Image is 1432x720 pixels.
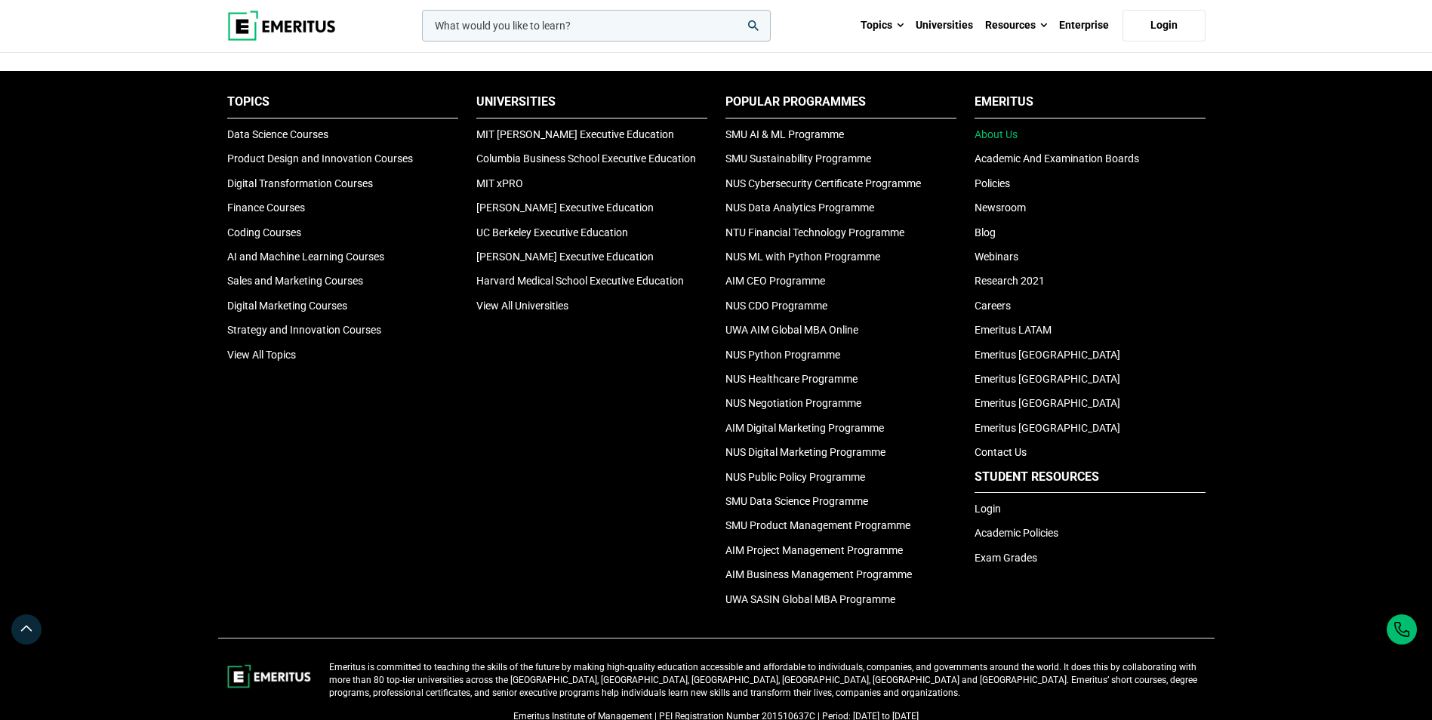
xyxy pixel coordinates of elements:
[725,544,903,556] a: AIM Project Management Programme
[476,226,628,238] a: UC Berkeley Executive Education
[227,226,301,238] a: Coding Courses
[227,300,347,312] a: Digital Marketing Courses
[329,661,1206,699] p: Emeritus is committed to teaching the skills of the future by making high-quality education acces...
[725,422,884,434] a: AIM Digital Marketing Programme
[725,152,871,165] a: SMU Sustainability Programme
[725,495,868,507] a: SMU Data Science Programme
[975,397,1120,409] a: Emeritus [GEOGRAPHIC_DATA]
[476,275,684,287] a: Harvard Medical School Executive Education
[227,251,384,263] a: AI and Machine Learning Courses
[975,226,996,238] a: Blog
[422,10,771,42] input: woocommerce-product-search-field-0
[725,568,912,580] a: AIM Business Management Programme
[476,251,654,263] a: [PERSON_NAME] Executive Education
[725,471,865,483] a: NUS Public Policy Programme
[975,177,1010,189] a: Policies
[725,519,910,531] a: SMU Product Management Programme
[476,300,568,312] a: View All Universities
[725,324,858,336] a: UWA AIM Global MBA Online
[975,446,1027,458] a: Contact Us
[725,397,861,409] a: NUS Negotiation Programme
[476,128,674,140] a: MIT [PERSON_NAME] Executive Education
[725,177,921,189] a: NUS Cybersecurity Certificate Programme
[975,128,1018,140] a: About Us
[975,152,1139,165] a: Academic And Examination Boards
[476,177,523,189] a: MIT xPRO
[227,177,373,189] a: Digital Transformation Courses
[227,661,311,691] img: footer-logo
[725,275,825,287] a: AIM CEO Programme
[725,446,885,458] a: NUS Digital Marketing Programme
[227,275,363,287] a: Sales and Marketing Courses
[975,349,1120,361] a: Emeritus [GEOGRAPHIC_DATA]
[725,251,880,263] a: NUS ML with Python Programme
[227,128,328,140] a: Data Science Courses
[725,373,858,385] a: NUS Healthcare Programme
[1123,10,1206,42] a: Login
[476,152,696,165] a: Columbia Business School Executive Education
[975,527,1058,539] a: Academic Policies
[975,300,1011,312] a: Careers
[975,324,1052,336] a: Emeritus LATAM
[975,422,1120,434] a: Emeritus [GEOGRAPHIC_DATA]
[476,202,654,214] a: [PERSON_NAME] Executive Education
[725,226,904,238] a: NTU Financial Technology Programme
[227,349,296,361] a: View All Topics
[975,373,1120,385] a: Emeritus [GEOGRAPHIC_DATA]
[975,251,1018,263] a: Webinars
[725,202,874,214] a: NUS Data Analytics Programme
[975,275,1045,287] a: Research 2021
[975,202,1026,214] a: Newsroom
[227,152,413,165] a: Product Design and Innovation Courses
[227,202,305,214] a: Finance Courses
[725,300,827,312] a: NUS CDO Programme
[725,349,840,361] a: NUS Python Programme
[227,324,381,336] a: Strategy and Innovation Courses
[975,552,1037,564] a: Exam Grades
[975,503,1001,515] a: Login
[725,128,844,140] a: SMU AI & ML Programme
[725,593,895,605] a: UWA SASIN Global MBA Programme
